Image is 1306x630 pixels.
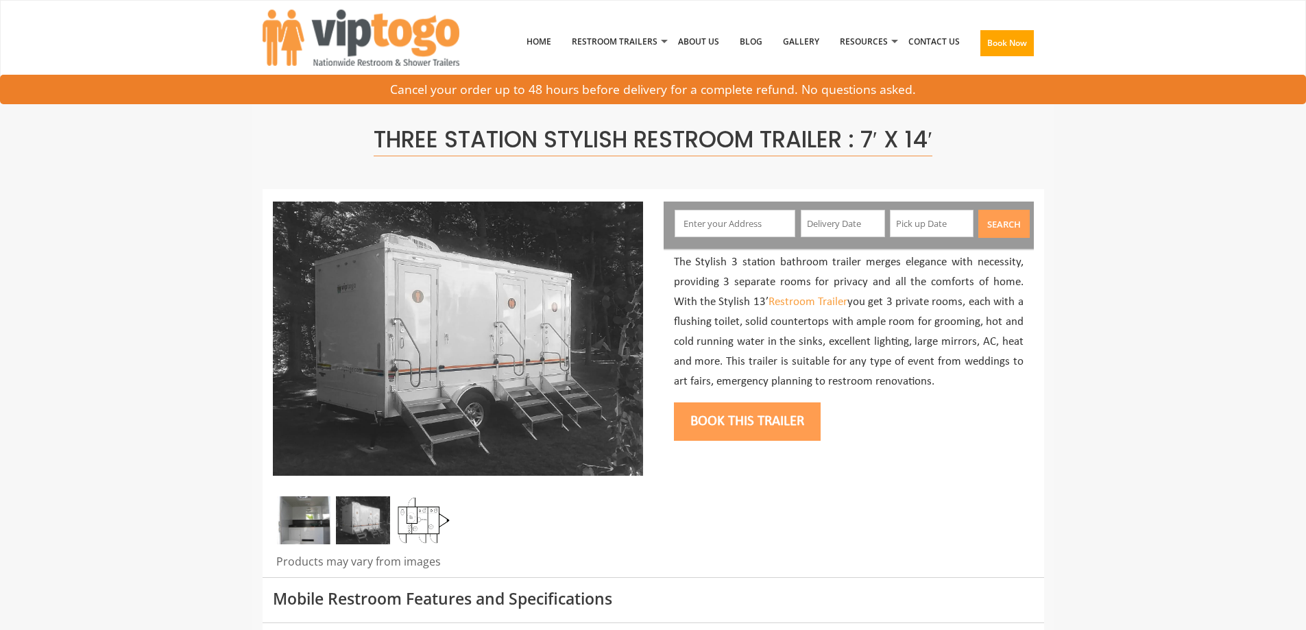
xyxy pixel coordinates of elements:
[978,210,1030,238] button: Search
[396,496,450,544] img: Floor Plan of 3 station restroom with sink and toilet
[830,6,898,77] a: Resources
[668,6,729,77] a: About Us
[336,496,390,544] img: Side view of three station restroom trailer with three separate doors with signs
[675,210,795,237] input: Enter your Address
[773,6,830,77] a: Gallery
[516,6,561,77] a: Home
[729,6,773,77] a: Blog
[898,6,970,77] a: Contact Us
[674,402,821,441] button: Book this trailer
[970,6,1044,86] a: Book Now
[273,590,1034,607] h3: Mobile Restroom Features and Specifications
[276,496,330,544] img: Zoomed out full inside view of restroom station with a stall, a mirror and a sink
[561,6,668,77] a: Restroom Trailers
[273,554,643,577] div: Products may vary from images
[273,202,643,476] img: Side view of three station restroom trailer with three separate doors with signs
[801,210,885,237] input: Delivery Date
[263,10,459,66] img: VIPTOGO
[890,210,974,237] input: Pick up Date
[674,253,1024,391] p: The Stylish 3 station bathroom trailer merges elegance with necessity, providing 3 separate rooms...
[374,123,932,156] span: Three Station Stylish Restroom Trailer : 7′ x 14′
[980,30,1034,56] button: Book Now
[769,296,847,308] a: Restroom Trailer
